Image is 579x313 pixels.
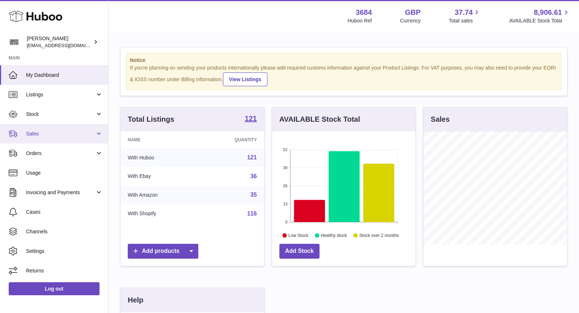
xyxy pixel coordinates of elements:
[534,8,562,17] span: 8,906.61
[431,114,449,124] h3: Sales
[121,132,199,148] th: Name
[128,295,143,305] h3: Help
[405,8,420,17] strong: GBP
[449,8,481,24] a: 37.74 Total sales
[449,17,481,24] span: Total sales
[283,202,287,206] text: 13
[455,8,473,17] span: 37.74
[121,185,199,204] td: With Amazon
[509,17,570,24] span: AVAILABLE Stock Total
[321,233,347,238] text: Healthy stock
[27,35,92,49] div: [PERSON_NAME]
[26,111,95,118] span: Stock
[245,115,257,122] strong: 121
[247,154,257,160] a: 121
[279,114,360,124] h3: AVAILABLE Stock Total
[26,267,103,274] span: Returns
[121,148,199,167] td: With Huboo
[26,170,103,176] span: Usage
[250,192,257,198] a: 35
[199,132,264,148] th: Quantity
[223,72,267,86] a: View Listings
[400,17,421,24] div: Currency
[27,42,106,48] span: [EMAIL_ADDRESS][DOMAIN_NAME]
[130,64,558,86] div: If you're planning on sending your products internationally please add required customs informati...
[283,166,287,170] text: 39
[245,115,257,124] a: 121
[121,204,199,223] td: With Shopify
[250,173,257,179] a: 36
[26,209,103,216] span: Cases
[359,233,399,238] text: Stock over 2 months
[9,37,20,47] img: theinternationalventure@gmail.com
[26,130,95,137] span: Sales
[26,72,103,79] span: My Dashboard
[509,8,570,24] a: 8,906.61 AVAILABLE Stock Total
[9,282,100,295] a: Log out
[283,147,287,152] text: 52
[279,244,320,259] a: Add Stock
[283,184,287,188] text: 26
[130,57,558,64] strong: Notice
[26,91,95,98] span: Listings
[121,167,199,186] td: With Ebay
[348,17,372,24] div: Huboo Ref
[128,244,198,259] a: Add products
[356,8,372,17] strong: 3684
[288,233,309,238] text: Low Stock
[26,150,95,157] span: Orders
[26,228,103,235] span: Channels
[26,189,95,196] span: Invoicing and Payments
[128,114,174,124] h3: Total Listings
[26,248,103,255] span: Settings
[285,220,287,224] text: 0
[247,210,257,217] a: 116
